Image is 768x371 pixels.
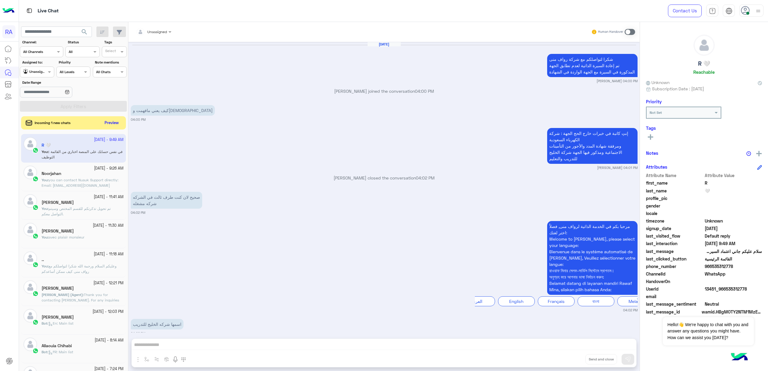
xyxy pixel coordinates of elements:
[42,350,48,354] b: :
[547,128,638,164] p: 13/10/2025, 4:01 PM
[94,166,124,171] small: [DATE] - 9:26 AM
[94,251,124,257] small: [DATE] - 11:18 AM
[42,292,84,297] b: :
[81,28,88,36] span: search
[35,120,71,126] span: Incoming 1 new chats
[415,89,434,94] span: 04:00 PM
[33,291,39,297] img: WhatsApp
[705,180,762,186] span: R
[538,296,575,306] div: Français
[646,293,704,300] span: email
[33,348,39,354] img: WhatsApp
[42,321,47,326] span: Bot
[646,309,701,315] span: last_message_id
[24,309,37,323] img: defaultAdmin.png
[33,176,39,182] img: WhatsApp
[646,301,704,307] span: last_message_sentiment
[42,206,111,216] span: تم تحويل تذكرتكم للقسم المختص وسيتم التواصل معكم.
[42,178,48,182] span: You
[705,172,762,179] span: Attribute Value
[646,256,704,262] span: last_clicked_button
[646,195,704,201] span: profile_pic
[131,88,638,94] p: [PERSON_NAME] joined the conversation
[547,54,638,77] p: 13/10/2025, 4:00 PM
[42,264,48,268] span: You
[42,292,83,297] span: [PERSON_NAME] (Agent)
[131,192,202,209] p: 13/10/2025, 4:02 PM
[623,308,638,313] small: 04:02 PM
[77,26,92,39] button: search
[726,8,732,14] img: tab
[131,319,183,329] p: 13/10/2025, 4:02 PM
[22,80,90,85] label: Date Range
[42,200,74,205] h5: محمد العتيبي
[42,315,74,320] h5: Imran Yasin
[646,180,704,186] span: first_name
[95,338,124,343] small: [DATE] - 8:14 AM
[48,350,73,354] span: FR: Main list
[24,223,37,236] img: defaultAdmin.png
[33,233,39,239] img: WhatsApp
[42,257,44,262] h5: ..
[597,79,638,83] small: [PERSON_NAME] 04:00 PM
[646,286,704,292] span: UserId
[705,248,762,254] span: سلام عليكم جاني اعتماد السيره حمدلله بس كيف اقدم ع الوظايف ماعرفت ؟
[646,248,704,254] span: last_message
[42,178,118,193] span: you can contact Nusuk Support directly: Email: support@hajj.nusuk.sa Phone: +966920031201
[598,30,623,34] small: Human Handover
[617,296,654,306] div: Melayu
[646,278,704,285] span: HandoverOn
[646,125,762,131] h6: Tags
[24,194,37,208] img: defaultAdmin.png
[694,35,714,55] img: defaultAdmin.png
[705,233,762,239] span: Default reply
[104,48,116,55] div: Select
[24,166,37,179] img: defaultAdmin.png
[498,296,535,306] div: English
[104,39,126,45] label: Tags
[705,256,762,262] span: القائمة الرئيسية
[646,218,704,224] span: timezone
[646,99,662,104] h6: Priority
[754,7,762,15] img: profile
[147,30,167,34] span: Unassigned
[42,206,49,211] b: :
[705,203,762,209] span: null
[705,218,762,224] span: Unknown
[49,235,84,239] span: avec plaisir monsieur
[24,251,37,265] img: defaultAdmin.png
[38,7,59,15] p: Live Chat
[416,175,434,180] span: 04:02 PM
[705,271,762,277] span: 2
[646,79,669,86] span: Unknown
[22,39,63,45] label: Channel:
[646,263,704,270] span: phone_number
[68,39,99,45] label: Status
[646,225,704,232] span: signup_date
[668,5,702,17] a: Contact Us
[42,286,74,291] h5: سیف اللہ سجاد
[709,8,716,14] img: tab
[93,280,124,286] small: [DATE] - 12:21 PM
[705,278,762,285] span: null
[95,60,126,65] label: Note mentions
[26,7,33,14] img: tab
[131,210,145,215] small: 04:02 PM
[646,240,704,247] span: last_interaction
[368,42,401,46] h6: [DATE]
[705,210,762,217] span: null
[756,151,762,156] img: add
[42,321,48,326] b: :
[42,229,74,234] h5: Assmahane Ahmed
[458,296,495,306] div: العربية
[646,203,704,209] span: gender
[698,60,710,67] h5: R 🤍
[42,206,48,211] span: You
[585,354,617,364] button: Send and close
[33,204,39,210] img: WhatsApp
[33,262,39,268] img: WhatsApp
[650,110,662,115] b: Not Set
[131,105,215,116] p: 13/10/2025, 4:00 PM
[131,117,146,122] small: 04:00 PM
[131,331,145,336] small: 04:02 PM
